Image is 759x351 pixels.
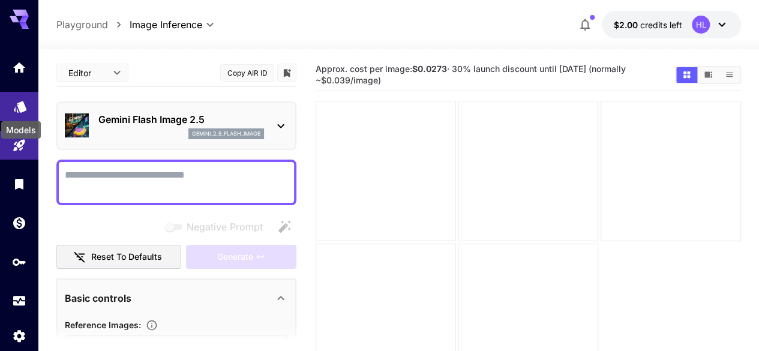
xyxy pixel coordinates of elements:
div: Gemini Flash Image 2.5gemini_2_5_flash_image [65,107,288,144]
span: Negative prompts are not compatible with the selected model. [163,219,272,234]
button: Add to library [281,65,292,80]
div: $2.00 [614,19,682,31]
span: $2.00 [614,20,640,30]
div: API Keys [12,254,26,269]
span: Editor [68,67,106,79]
span: credits left [640,20,682,30]
div: Show images in grid viewShow images in video viewShow images in list view [675,66,741,84]
span: Reference Images : [65,320,141,330]
p: Gemini Flash Image 2.5 [98,112,264,127]
div: HL [692,16,710,34]
b: $0.0273 [412,64,447,74]
button: $2.00HL [602,11,741,38]
p: Basic controls [65,291,131,305]
button: Upload a reference image to guide the result. This is needed for Image-to-Image or Inpainting. Su... [141,319,163,331]
div: Basic controls [65,284,288,313]
nav: breadcrumb [56,17,130,32]
button: Show images in grid view [676,67,697,83]
div: Settings [12,328,26,343]
p: gemini_2_5_flash_image [192,130,260,138]
span: Approx. cost per image: · 30% launch discount until [DATE] (normally ~$0.039/image) [316,64,626,85]
div: Home [12,60,26,75]
div: Playground [12,138,26,153]
a: Playground [56,17,108,32]
button: Show images in list view [719,67,740,83]
div: Wallet [12,215,26,230]
div: Usage [12,293,26,308]
div: Models [13,95,28,110]
div: Library [12,176,26,191]
span: Image Inference [130,17,202,32]
button: Copy AIR ID [220,64,274,82]
button: Reset to defaults [56,245,181,269]
button: Show images in video view [698,67,719,83]
span: Negative Prompt [187,220,263,234]
div: Models [1,121,41,139]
